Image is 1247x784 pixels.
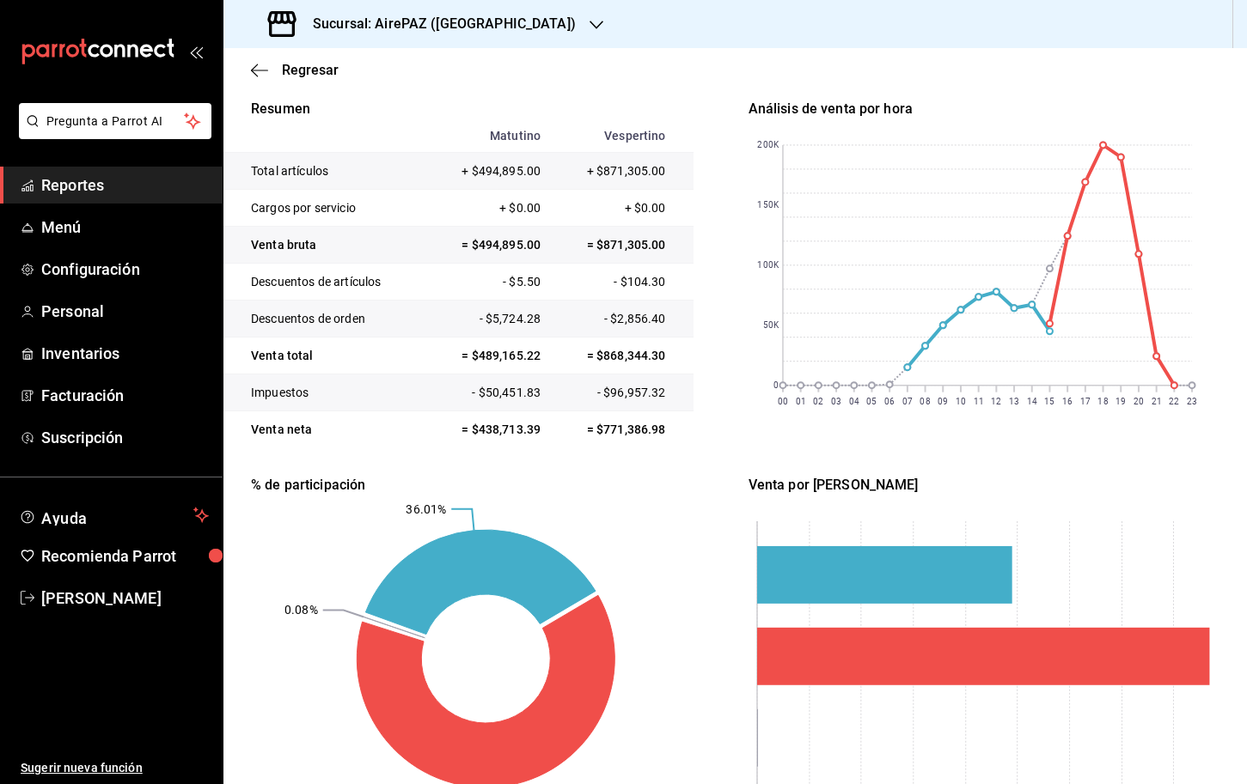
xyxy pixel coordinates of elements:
[19,103,211,139] button: Pregunta a Parrot AI
[813,397,823,406] text: 02
[550,119,693,153] th: Vespertino
[223,190,430,227] td: Cargos por servicio
[430,337,550,374] td: = $489,165.22
[41,426,209,449] span: Suscripción
[550,337,693,374] td: = $868,344.30
[223,264,430,301] td: Descuentos de artículos
[938,397,948,406] text: 09
[550,190,693,227] td: + $0.00
[795,397,805,406] text: 01
[46,112,185,131] span: Pregunta a Parrot AI
[406,502,446,516] text: 36.01%
[41,544,209,568] span: Recomienda Parrot
[762,321,779,331] text: 50K
[430,153,550,190] td: + $494,895.00
[223,374,430,411] td: Impuestos
[41,300,209,323] span: Personal
[777,397,787,406] text: 00
[282,62,339,78] span: Regresar
[1062,397,1073,406] text: 16
[284,604,318,617] text: 0.08%
[430,227,550,264] td: = $494,895.00
[223,227,430,264] td: Venta bruta
[223,301,430,337] td: Descuentos de orden
[223,99,694,119] p: Resumen
[550,411,693,448] td: = $771,386.98
[430,264,550,301] td: - $5.50
[299,14,576,34] h3: Sucursal: AirePAZ ([GEOGRAPHIC_DATA])
[223,411,430,448] td: Venta neta
[1169,397,1179,406] text: 22
[430,411,550,448] td: = $438,713.39
[831,397,841,406] text: 03
[757,141,779,150] text: 200K
[41,384,209,407] span: Facturación
[430,301,550,337] td: - $5,724.28
[1027,397,1037,406] text: 14
[1097,397,1108,406] text: 18
[550,153,693,190] td: + $871,305.00
[1134,397,1144,406] text: 20
[223,153,430,190] td: Total artículos
[1009,397,1019,406] text: 13
[41,216,209,239] span: Menú
[550,301,693,337] td: - $2,856.40
[973,397,983,406] text: 11
[41,586,209,610] span: [PERSON_NAME]
[749,475,1219,495] div: Venta por [PERSON_NAME]
[251,475,721,495] div: % de participación
[773,381,778,391] text: 0
[430,374,550,411] td: - $50,451.83
[550,227,693,264] td: = $871,305.00
[884,397,895,406] text: 06
[41,173,209,197] span: Reportes
[430,190,550,227] td: + $0.00
[550,264,693,301] td: - $104.30
[550,374,693,411] td: - $96,957.32
[956,397,966,406] text: 10
[757,261,779,270] text: 100K
[251,62,339,78] button: Regresar
[223,337,430,374] td: Venta total
[848,397,859,406] text: 04
[189,45,203,58] button: open_drawer_menu
[21,759,209,777] span: Sugerir nueva función
[41,505,186,526] span: Ayuda
[757,201,779,210] text: 150K
[430,119,550,153] th: Matutino
[749,99,1219,119] div: Análisis de venta por hora
[866,397,877,406] text: 05
[1187,397,1197,406] text: 23
[1152,397,1162,406] text: 21
[41,342,209,365] span: Inventarios
[12,125,211,143] a: Pregunta a Parrot AI
[902,397,913,406] text: 07
[1116,397,1126,406] text: 19
[41,258,209,281] span: Configuración
[1044,397,1054,406] text: 15
[920,397,930,406] text: 08
[1080,397,1091,406] text: 17
[991,397,1001,406] text: 12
